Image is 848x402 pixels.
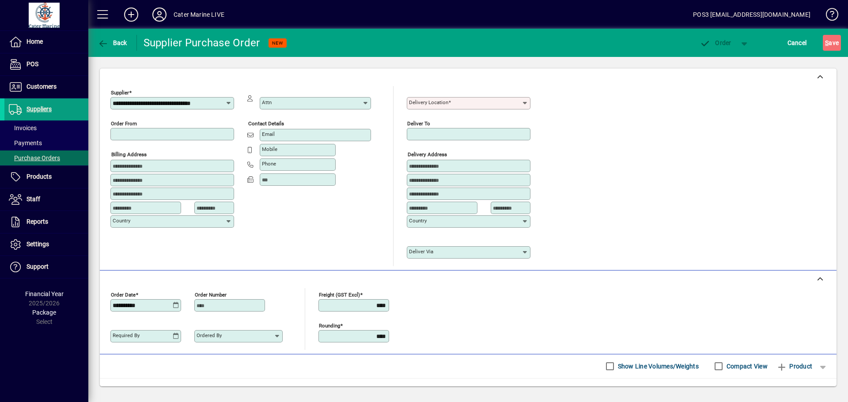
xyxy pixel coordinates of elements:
span: Payments [9,139,42,147]
span: NEW [272,40,283,46]
div: Cater Marine LIVE [174,8,224,22]
a: POS [4,53,88,75]
a: Support [4,256,88,278]
button: Add [117,7,145,23]
span: Financial Year [25,290,64,297]
a: Invoices [4,120,88,135]
span: Staff [26,195,40,203]
span: Purchase Orders [9,154,60,162]
span: Suppliers [26,105,52,113]
span: Invoices [9,124,37,131]
button: Save [823,35,841,51]
mat-label: Ordered by [197,332,222,338]
a: Payments [4,135,88,150]
span: Package [32,309,56,316]
mat-label: Required by [113,332,140,338]
a: Products [4,166,88,188]
a: Purchase Orders [4,150,88,165]
a: Reports [4,211,88,233]
mat-label: Supplier [111,90,129,96]
span: Order [700,39,731,46]
span: Cancel [787,36,807,50]
label: Show Line Volumes/Weights [616,362,699,371]
mat-label: Order number [195,291,227,297]
mat-label: Order from [111,120,137,127]
span: S [825,39,829,46]
mat-label: Freight (GST excl) [319,291,360,297]
mat-label: Email [262,131,275,137]
mat-label: Mobile [262,146,277,152]
span: Back [98,39,127,46]
mat-label: Country [113,218,130,224]
span: ave [825,36,839,50]
span: Settings [26,240,49,248]
label: Compact View [725,362,768,371]
button: Order [696,35,736,51]
mat-label: Deliver To [407,120,430,127]
a: Staff [4,188,88,210]
div: Supplier Purchase Order [144,36,260,50]
mat-label: Rounding [319,322,340,328]
a: Knowledge Base [819,2,837,30]
mat-label: Country [409,218,427,224]
a: Home [4,31,88,53]
button: Profile [145,7,174,23]
div: POS3 [EMAIL_ADDRESS][DOMAIN_NAME] [693,8,810,22]
mat-label: Order date [111,291,136,297]
button: Back [95,35,129,51]
mat-label: Delivery Location [409,99,448,105]
span: Home [26,38,43,45]
a: Customers [4,76,88,98]
button: Cancel [785,35,809,51]
span: Customers [26,83,57,90]
a: Settings [4,233,88,255]
span: Products [26,173,52,180]
app-page-header-button: Back [88,35,137,51]
span: POS [26,60,38,68]
mat-label: Deliver via [409,248,433,255]
span: Reports [26,218,48,225]
mat-label: Attn [262,99,272,105]
span: Support [26,263,49,270]
mat-label: Phone [262,161,276,167]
